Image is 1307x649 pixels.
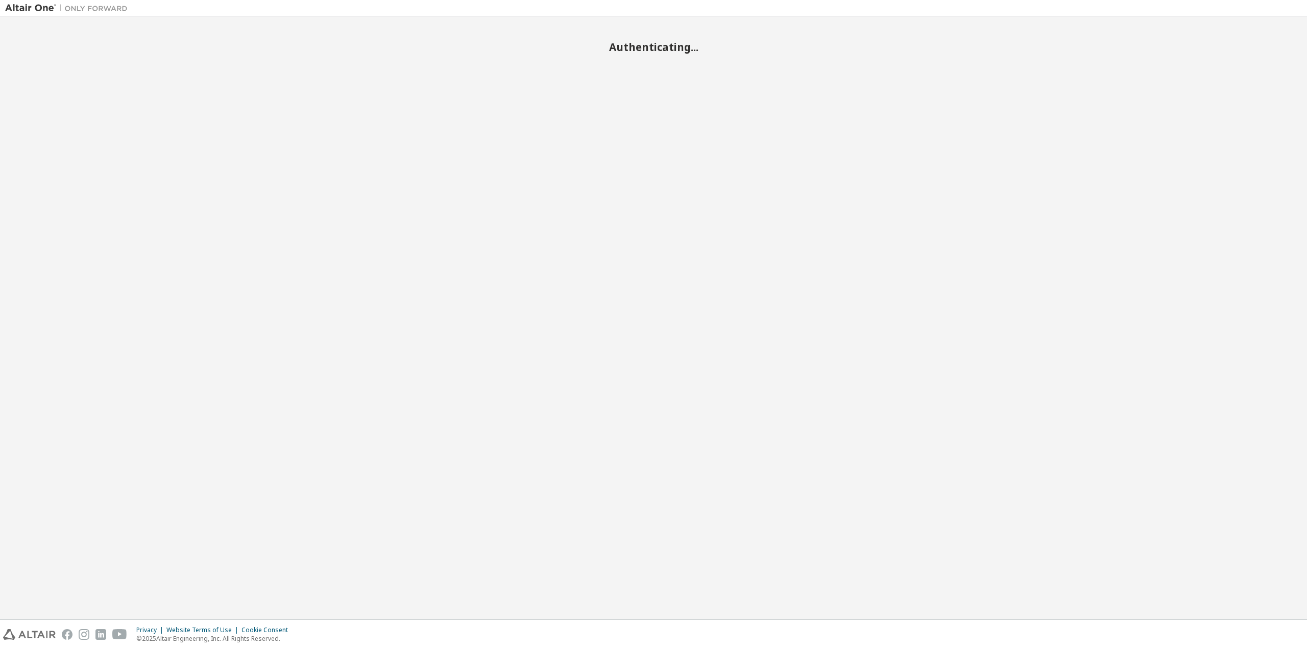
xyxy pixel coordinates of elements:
img: Altair One [5,3,133,13]
img: linkedin.svg [95,629,106,640]
div: Privacy [136,626,166,634]
img: youtube.svg [112,629,127,640]
div: Website Terms of Use [166,626,241,634]
img: facebook.svg [62,629,72,640]
div: Cookie Consent [241,626,294,634]
h2: Authenticating... [5,40,1302,54]
p: © 2025 Altair Engineering, Inc. All Rights Reserved. [136,634,294,643]
img: altair_logo.svg [3,629,56,640]
img: instagram.svg [79,629,89,640]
